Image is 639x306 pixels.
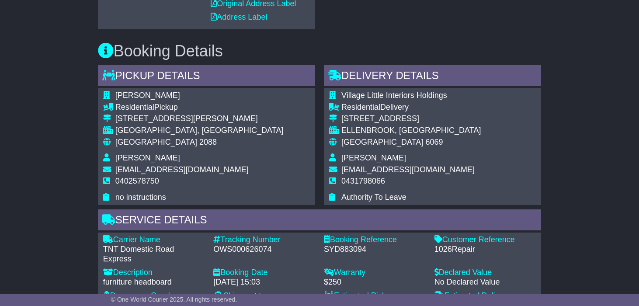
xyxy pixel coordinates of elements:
[341,91,447,100] span: Village Little Interiors Holdings
[98,42,542,60] h3: Booking Details
[434,291,536,301] div: Estimated Delivery
[341,114,481,124] div: [STREET_ADDRESS]
[341,103,380,111] span: Residential
[103,268,205,278] div: Description
[98,65,315,89] div: Pickup Details
[324,245,426,254] div: SYD883094
[103,235,205,245] div: Carrier Name
[213,291,315,301] div: Shipment type
[199,138,217,146] span: 2088
[213,278,315,287] div: [DATE] 15:03
[103,278,205,287] div: furniture headboard
[425,138,443,146] span: 6069
[341,126,481,136] div: ELLENBROOK, [GEOGRAPHIC_DATA]
[213,245,315,254] div: OWS000626074
[213,235,315,245] div: Tracking Number
[211,13,267,21] a: Address Label
[115,126,284,136] div: [GEOGRAPHIC_DATA], [GEOGRAPHIC_DATA]
[115,103,154,111] span: Residential
[434,245,536,254] div: 1026Repair
[341,193,406,202] span: Authority To Leave
[324,291,426,301] div: Estimated Pickup
[213,268,315,278] div: Booking Date
[341,138,423,146] span: [GEOGRAPHIC_DATA]
[341,153,406,162] span: [PERSON_NAME]
[98,209,542,233] div: Service Details
[434,235,536,245] div: Customer Reference
[341,177,385,185] span: 0431798066
[324,235,426,245] div: Booking Reference
[324,268,426,278] div: Warranty
[115,165,249,174] span: [EMAIL_ADDRESS][DOMAIN_NAME]
[341,165,475,174] span: [EMAIL_ADDRESS][DOMAIN_NAME]
[324,278,426,287] div: $250
[115,193,166,202] span: no instructions
[115,138,197,146] span: [GEOGRAPHIC_DATA]
[434,268,536,278] div: Declared Value
[103,245,205,264] div: TNT Domestic Road Express
[115,114,284,124] div: [STREET_ADDRESS][PERSON_NAME]
[115,91,180,100] span: [PERSON_NAME]
[103,291,205,301] div: Dangerous Goods
[115,177,159,185] span: 0402578750
[324,65,541,89] div: Delivery Details
[111,296,237,303] span: © One World Courier 2025. All rights reserved.
[115,153,180,162] span: [PERSON_NAME]
[115,103,284,112] div: Pickup
[341,103,481,112] div: Delivery
[434,278,536,287] div: No Declared Value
